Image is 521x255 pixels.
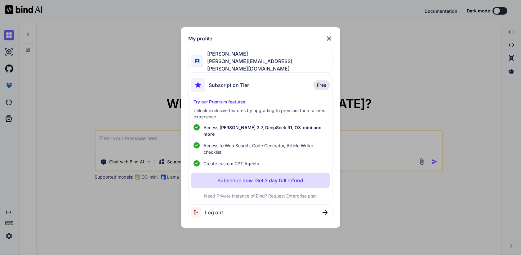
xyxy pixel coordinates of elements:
[188,35,212,42] h1: My profile
[203,125,322,137] span: [PERSON_NAME] 3.7, DeepSeek R1, O3-mini and more
[191,78,205,92] img: subscription
[194,124,200,130] img: checklist
[205,209,223,216] span: Log out
[325,35,333,42] img: close
[317,82,326,88] span: Free
[195,59,199,63] img: profile
[194,160,200,166] img: checklist
[203,57,332,72] span: [PERSON_NAME][EMAIL_ADDRESS][PERSON_NAME][DOMAIN_NAME]
[203,124,327,137] p: Access
[209,81,249,89] span: Subscription Tier
[191,193,330,199] p: Need Private Instance of Bind? Request Enterprise plan
[323,210,327,215] img: close
[203,142,327,155] span: Access to Web Search, Code Generator, Article Writer checklist
[203,50,332,57] span: [PERSON_NAME]
[203,160,259,167] span: Create custom GPT Agents
[194,107,327,120] p: Unlock exclusive features by upgrading to premium for a tailored experience.
[217,177,303,184] p: Subscribe now. Get 3 day full refund
[191,173,330,188] button: Subscribe now. Get 3 day full refund
[194,99,327,105] p: Try our Premium features!
[191,207,205,217] img: logout
[194,142,200,148] img: checklist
